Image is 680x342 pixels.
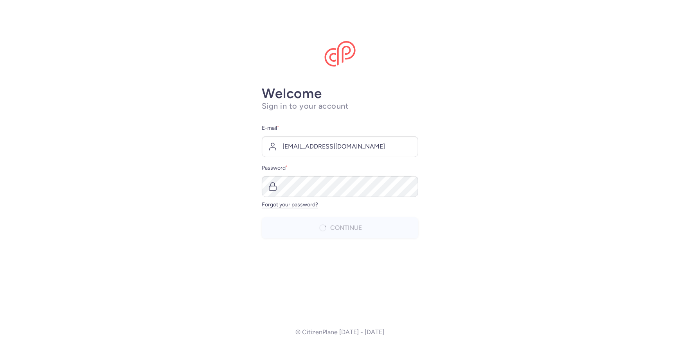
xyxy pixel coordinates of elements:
[262,201,318,208] a: Forgot your password?
[262,163,418,173] label: Password
[262,101,418,111] h1: Sign in to your account
[331,224,362,231] span: Continue
[262,136,418,157] input: user@example.com
[324,41,356,67] img: CitizenPlane logo
[262,124,418,133] label: E-mail
[262,85,322,102] strong: Welcome
[296,329,385,336] p: © CitizenPlane [DATE] - [DATE]
[262,217,418,238] button: Continue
